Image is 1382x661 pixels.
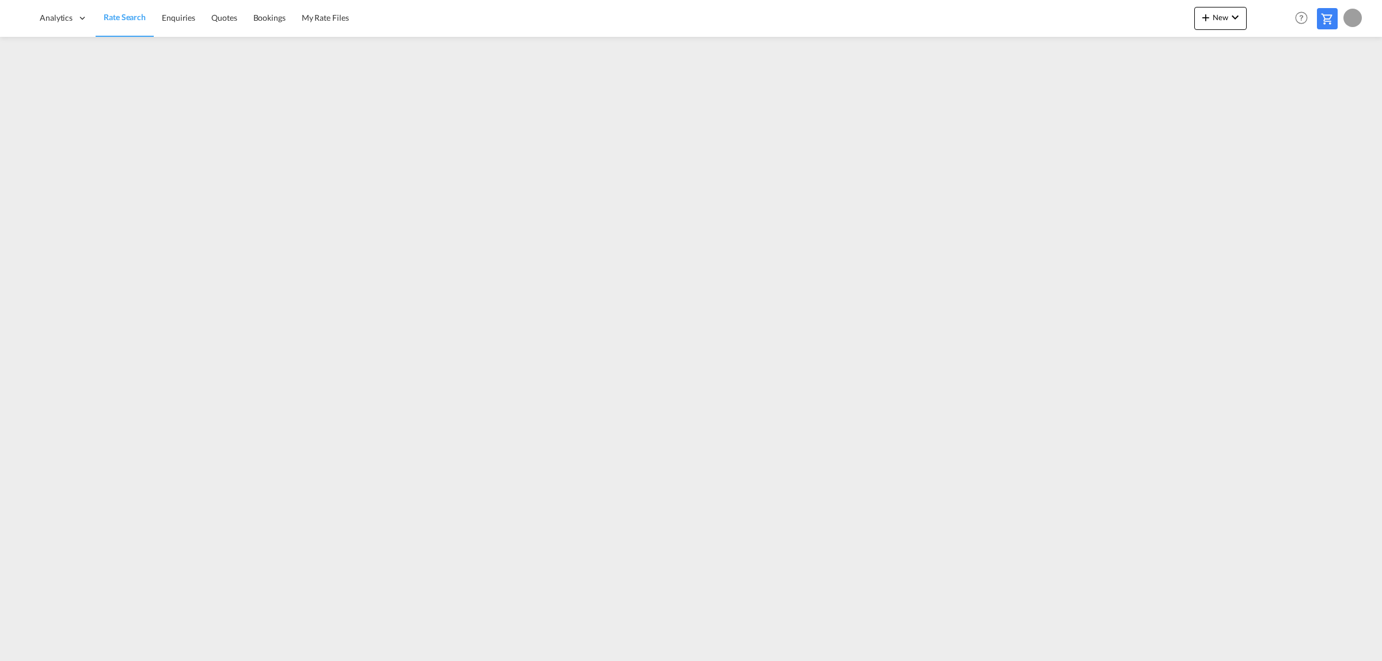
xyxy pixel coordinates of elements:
span: Quotes [211,13,237,22]
span: Enquiries [162,13,195,22]
span: Bookings [253,13,286,22]
span: New [1199,13,1242,22]
md-icon: icon-chevron-down [1228,10,1242,24]
div: Help [1292,8,1317,29]
span: Rate Search [104,12,146,22]
md-icon: icon-plus 400-fg [1199,10,1213,24]
button: icon-plus 400-fgNewicon-chevron-down [1194,7,1247,30]
span: Help [1292,8,1311,28]
span: My Rate Files [302,13,349,22]
span: Analytics [40,12,73,24]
